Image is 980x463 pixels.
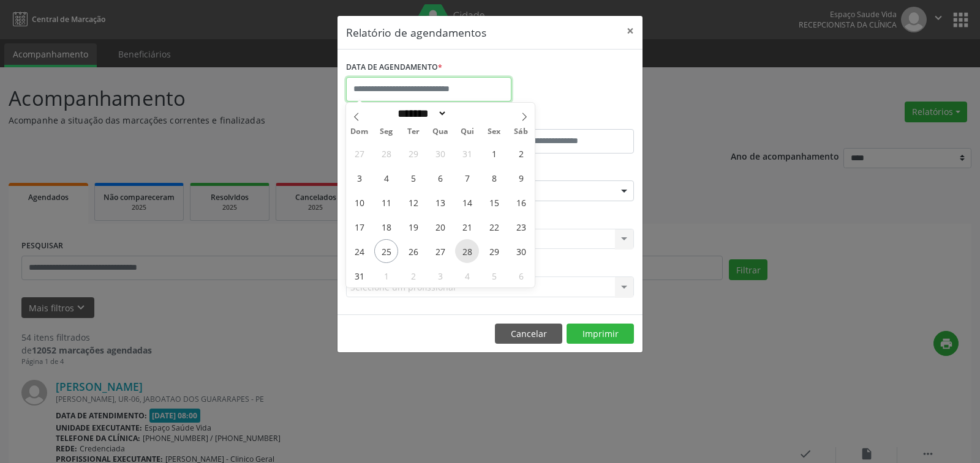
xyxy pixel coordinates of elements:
[346,58,442,77] label: DATA DE AGENDAMENTO
[347,141,371,165] span: Julho 27, 2025
[454,128,481,136] span: Qui
[374,215,398,239] span: Agosto 18, 2025
[482,190,506,214] span: Agosto 15, 2025
[509,141,533,165] span: Agosto 2, 2025
[401,190,425,214] span: Agosto 12, 2025
[455,264,479,287] span: Setembro 4, 2025
[401,166,425,190] span: Agosto 5, 2025
[482,264,506,287] span: Setembro 5, 2025
[509,190,533,214] span: Agosto 16, 2025
[495,324,562,344] button: Cancelar
[428,141,452,165] span: Julho 30, 2025
[567,324,634,344] button: Imprimir
[455,166,479,190] span: Agosto 7, 2025
[347,215,371,239] span: Agosto 17, 2025
[618,16,643,46] button: Close
[428,239,452,263] span: Agosto 27, 2025
[428,264,452,287] span: Setembro 3, 2025
[455,190,479,214] span: Agosto 14, 2025
[482,166,506,190] span: Agosto 8, 2025
[374,141,398,165] span: Julho 28, 2025
[401,264,425,287] span: Setembro 2, 2025
[428,215,452,239] span: Agosto 20, 2025
[346,24,486,40] h5: Relatório de agendamentos
[401,141,425,165] span: Julho 29, 2025
[347,264,371,287] span: Agosto 31, 2025
[347,190,371,214] span: Agosto 10, 2025
[455,141,479,165] span: Julho 31, 2025
[509,264,533,287] span: Setembro 6, 2025
[455,239,479,263] span: Agosto 28, 2025
[447,107,488,120] input: Year
[509,239,533,263] span: Agosto 30, 2025
[374,239,398,263] span: Agosto 25, 2025
[428,190,452,214] span: Agosto 13, 2025
[374,264,398,287] span: Setembro 1, 2025
[509,215,533,239] span: Agosto 23, 2025
[482,215,506,239] span: Agosto 22, 2025
[428,166,452,190] span: Agosto 6, 2025
[393,107,447,120] select: Month
[481,128,508,136] span: Sex
[482,239,506,263] span: Agosto 29, 2025
[347,239,371,263] span: Agosto 24, 2025
[493,110,634,129] label: ATÉ
[401,239,425,263] span: Agosto 26, 2025
[347,166,371,190] span: Agosto 3, 2025
[508,128,535,136] span: Sáb
[482,141,506,165] span: Agosto 1, 2025
[346,128,373,136] span: Dom
[373,128,400,136] span: Seg
[427,128,454,136] span: Qua
[400,128,427,136] span: Ter
[374,166,398,190] span: Agosto 4, 2025
[401,215,425,239] span: Agosto 19, 2025
[509,166,533,190] span: Agosto 9, 2025
[455,215,479,239] span: Agosto 21, 2025
[374,190,398,214] span: Agosto 11, 2025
